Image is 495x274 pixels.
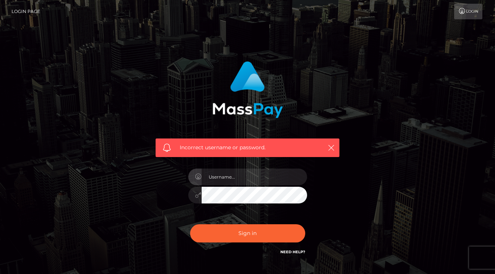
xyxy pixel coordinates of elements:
[180,144,315,151] span: Incorrect username or password.
[202,169,307,185] input: Username...
[454,4,482,19] a: Login
[212,61,283,118] img: MassPay Login
[190,224,305,242] button: Sign in
[12,4,40,19] a: Login Page
[280,249,305,254] a: Need Help?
